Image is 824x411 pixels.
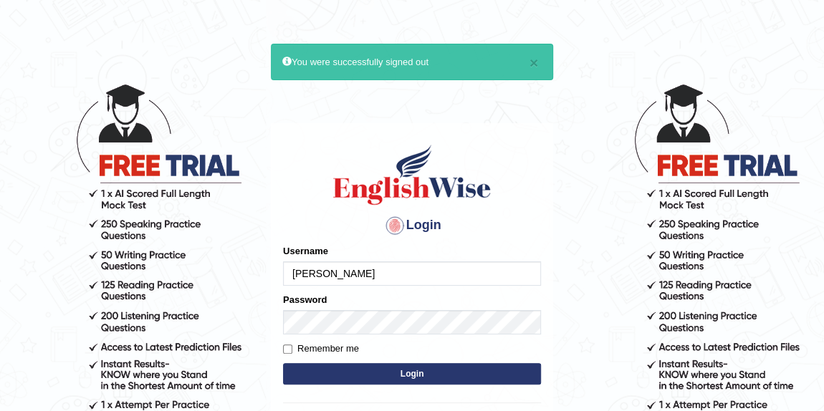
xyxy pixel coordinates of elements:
[330,142,494,207] img: Logo of English Wise sign in for intelligent practice with AI
[283,244,328,258] label: Username
[283,293,327,306] label: Password
[271,44,553,80] div: You were successfully signed out
[283,214,541,237] h4: Login
[530,55,538,70] button: ×
[283,344,292,354] input: Remember me
[283,363,541,385] button: Login
[283,342,359,356] label: Remember me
